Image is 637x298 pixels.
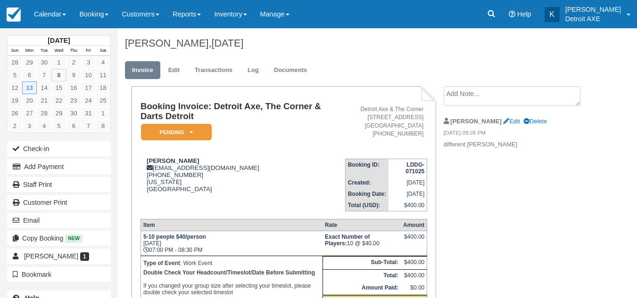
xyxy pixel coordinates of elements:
a: 4 [37,120,51,132]
a: 30 [37,56,51,69]
a: 18 [96,81,110,94]
th: Amount [401,219,427,231]
th: Total: [323,269,401,282]
td: [DATE] [389,188,427,200]
th: Sun [8,46,22,56]
a: Edit [503,118,520,125]
a: 4 [96,56,110,69]
a: 9 [66,69,81,81]
a: 5 [51,120,66,132]
a: 21 [37,94,51,107]
a: Invoice [125,61,160,80]
strong: [PERSON_NAME] [147,157,199,164]
th: Total (USD): [345,200,389,211]
a: 25 [96,94,110,107]
th: Item [141,219,323,231]
a: 3 [22,120,37,132]
a: 26 [8,107,22,120]
a: 20 [22,94,37,107]
p: Detroit AXE [565,14,621,24]
i: Help [509,11,515,17]
a: Pending [141,123,208,141]
a: 2 [8,120,22,132]
a: 30 [66,107,81,120]
button: Email [7,213,111,228]
a: Documents [267,61,314,80]
address: Detroit Axe & The Corner [STREET_ADDRESS] [GEOGRAPHIC_DATA] [PHONE_NUMBER] [349,105,424,138]
a: 6 [66,120,81,132]
strong: Exact Number of Players [325,234,370,247]
td: [DATE] 07:00 PM - 08:30 PM [141,231,323,256]
a: 17 [81,81,96,94]
a: 6 [22,69,37,81]
td: $400.00 [401,269,427,282]
b: Double Check Your Headcount/Timeslot/Date Before Submitting [143,269,315,276]
a: 28 [37,107,51,120]
th: Sat [96,46,110,56]
th: Mon [22,46,37,56]
a: 19 [8,94,22,107]
em: [DATE] 09:26 PM [444,129,589,139]
th: Booking Date: [345,188,389,200]
a: 22 [51,94,66,107]
button: Bookmark [7,267,111,282]
th: Created: [345,177,389,188]
em: Pending [141,124,212,140]
a: 12 [8,81,22,94]
strong: 5-10 people $40/person [143,234,206,240]
td: $400.00 [389,200,427,211]
th: Wed [51,46,66,56]
a: 28 [8,56,22,69]
a: 27 [22,107,37,120]
a: 14 [37,81,51,94]
th: Thu [66,46,81,56]
a: 16 [66,81,81,94]
a: 8 [51,69,66,81]
a: 15 [51,81,66,94]
th: Rate [323,219,401,231]
td: 10 @ $40.00 [323,231,401,256]
p: : Work Event [143,258,320,268]
div: [EMAIL_ADDRESS][DOMAIN_NAME] [PHONE_NUMBER] [US_STATE] [GEOGRAPHIC_DATA] [141,157,345,193]
a: 7 [81,120,96,132]
th: Amount Paid: [323,282,401,295]
a: Transactions [188,61,240,80]
div: $400.00 [403,234,424,248]
strong: LDDG-071025 [405,161,424,175]
a: 1 [51,56,66,69]
button: Check-in [7,141,111,156]
button: Copy Booking New [7,231,111,246]
button: Add Payment [7,159,111,174]
p: [PERSON_NAME] [565,5,621,14]
th: Sub-Total: [323,256,401,269]
p: different [PERSON_NAME] [444,140,589,149]
span: Help [517,10,531,18]
a: [PERSON_NAME] 1 [7,249,111,264]
a: Staff Print [7,177,111,192]
a: 29 [22,56,37,69]
a: Edit [161,61,187,80]
span: 1 [80,252,89,261]
a: 2 [66,56,81,69]
a: 24 [81,94,96,107]
span: New [65,234,83,242]
p: If you changed your group size after selecting your timeslot, please double check your selected t... [143,268,320,297]
a: 8 [96,120,110,132]
td: $400.00 [401,256,427,269]
div: K [545,7,560,22]
th: Tue [37,46,51,56]
th: Fri [81,46,96,56]
a: Delete [523,118,547,125]
a: 31 [81,107,96,120]
span: [PERSON_NAME] [24,252,78,260]
td: $0.00 [401,282,427,295]
a: 7 [37,69,51,81]
a: 1 [96,107,110,120]
strong: Type of Event [143,260,180,266]
a: 23 [66,94,81,107]
td: [DATE] [389,177,427,188]
h1: Booking Invoice: Detroit Axe, The Corner & Darts Detroit [141,102,345,121]
a: 3 [81,56,96,69]
a: 5 [8,69,22,81]
a: Customer Print [7,195,111,210]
